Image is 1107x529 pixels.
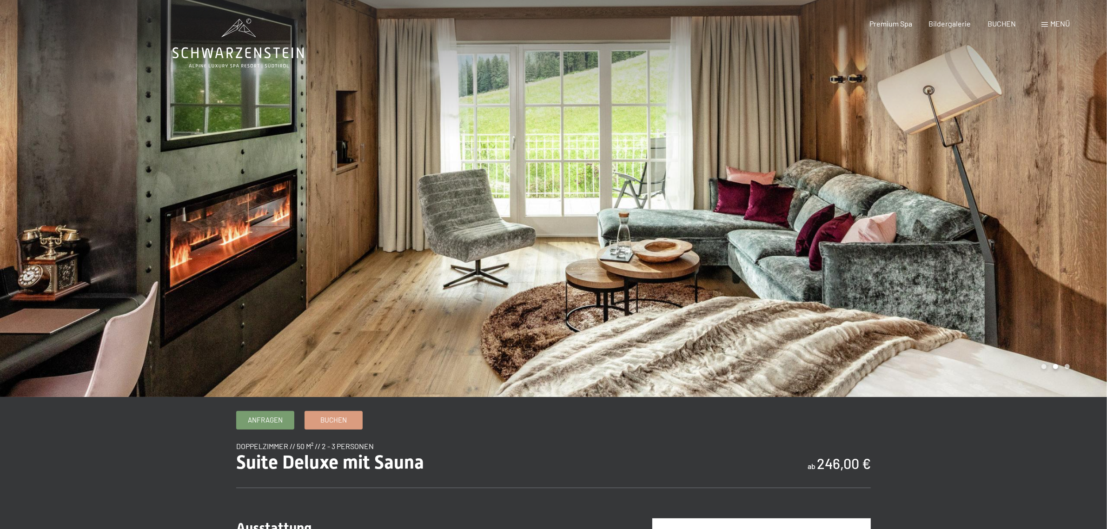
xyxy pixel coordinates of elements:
span: ab [808,462,815,470]
a: BUCHEN [988,19,1016,28]
a: Bildergalerie [929,19,971,28]
span: Buchen [320,415,347,425]
a: Buchen [305,411,362,429]
span: Doppelzimmer // 50 m² // 2 - 3 Personen [236,442,374,450]
span: Menü [1050,19,1070,28]
span: Anfragen [248,415,283,425]
b: 246,00 € [817,455,871,472]
span: Suite Deluxe mit Sauna [236,451,424,473]
a: Anfragen [237,411,294,429]
a: Premium Spa [869,19,912,28]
